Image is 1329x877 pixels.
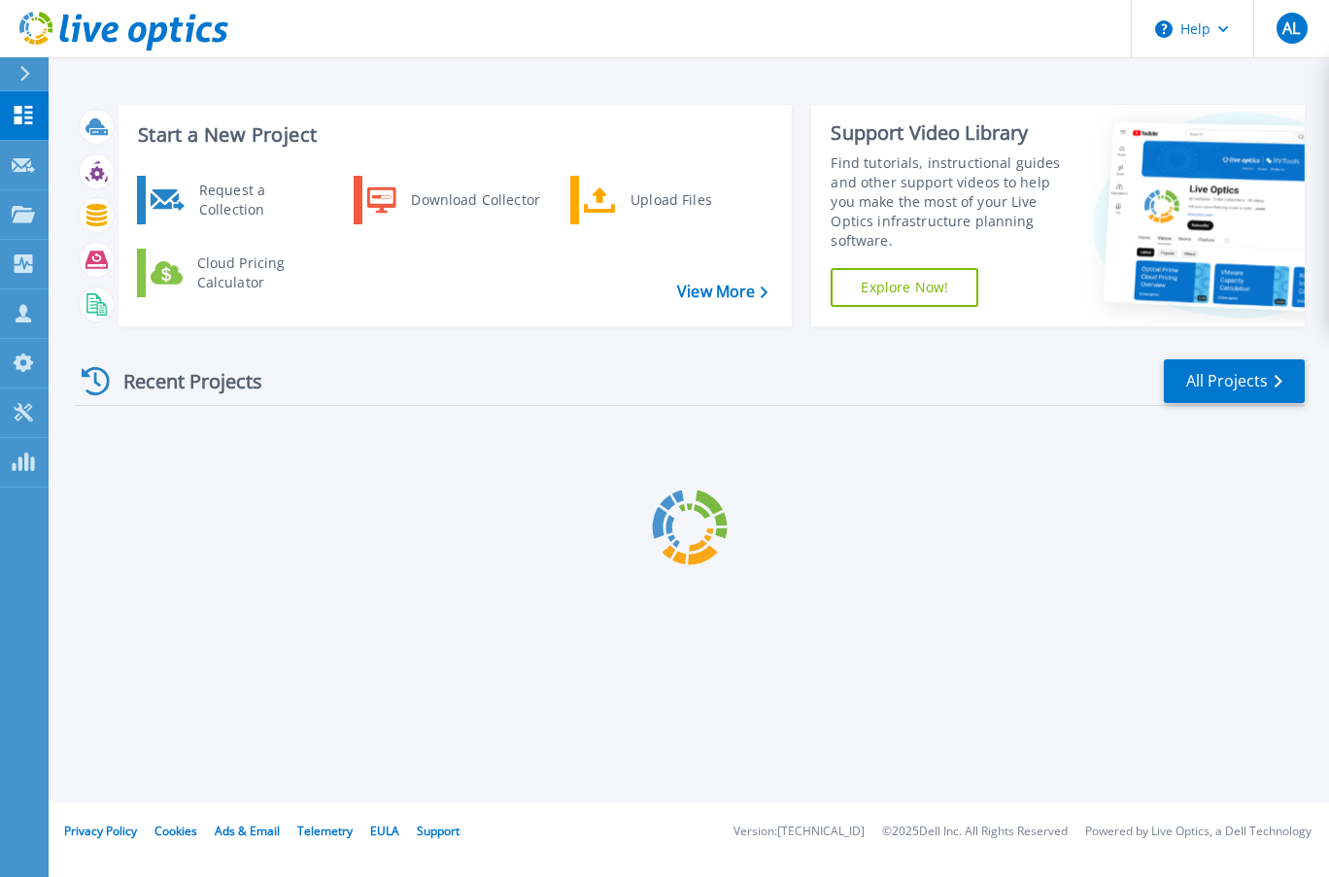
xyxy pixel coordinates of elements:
[64,823,137,839] a: Privacy Policy
[831,153,1076,251] div: Find tutorials, instructional guides and other support videos to help you make the most of your L...
[187,253,331,292] div: Cloud Pricing Calculator
[215,823,280,839] a: Ads & Email
[401,181,548,219] div: Download Collector
[733,826,865,838] li: Version: [TECHNICAL_ID]
[297,823,353,839] a: Telemetry
[570,176,769,224] a: Upload Files
[189,181,331,219] div: Request a Collection
[621,181,765,219] div: Upload Files
[137,176,336,224] a: Request a Collection
[677,283,767,301] a: View More
[1282,20,1300,36] span: AL
[154,823,197,839] a: Cookies
[831,268,978,307] a: Explore Now!
[1085,826,1312,838] li: Powered by Live Optics, a Dell Technology
[75,357,289,405] div: Recent Projects
[882,826,1068,838] li: © 2025 Dell Inc. All Rights Reserved
[417,823,460,839] a: Support
[370,823,399,839] a: EULA
[354,176,553,224] a: Download Collector
[137,249,336,297] a: Cloud Pricing Calculator
[831,120,1076,146] div: Support Video Library
[1164,359,1305,403] a: All Projects
[138,124,767,146] h3: Start a New Project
